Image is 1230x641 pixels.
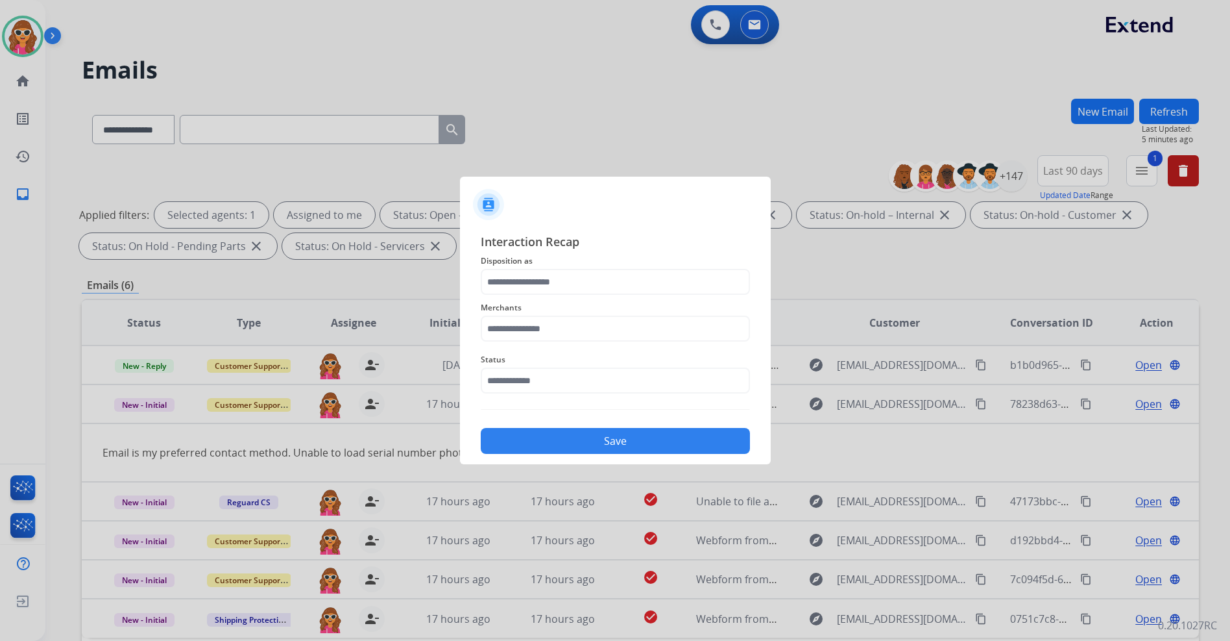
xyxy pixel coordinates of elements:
[473,189,504,220] img: contactIcon
[481,352,750,368] span: Status
[481,428,750,454] button: Save
[481,233,750,253] span: Interaction Recap
[481,300,750,316] span: Merchants
[1158,618,1217,633] p: 0.20.1027RC
[481,253,750,269] span: Disposition as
